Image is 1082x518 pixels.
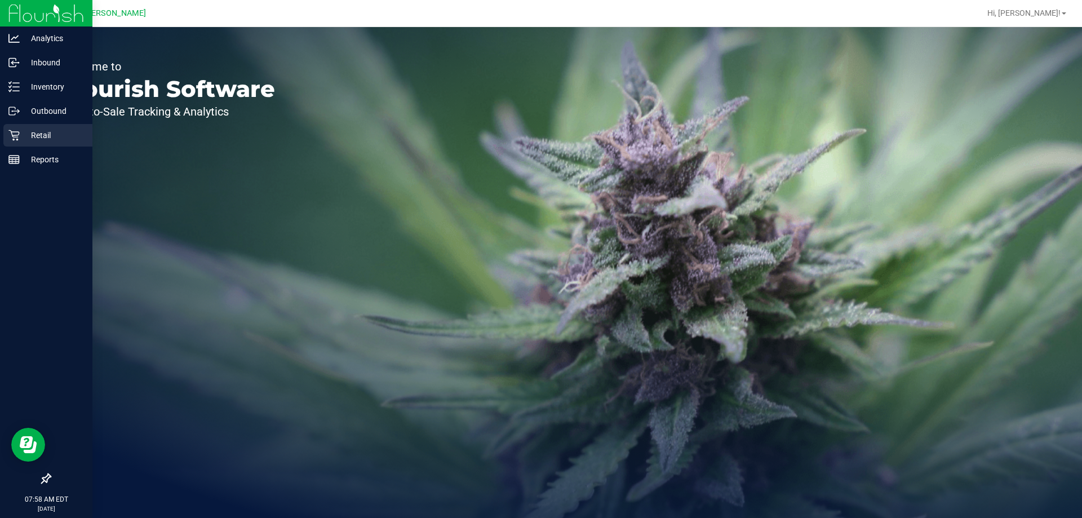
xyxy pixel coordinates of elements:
[8,33,20,44] inline-svg: Analytics
[20,32,87,45] p: Analytics
[20,80,87,94] p: Inventory
[5,494,87,504] p: 07:58 AM EDT
[8,81,20,92] inline-svg: Inventory
[11,428,45,462] iframe: Resource center
[61,61,275,72] p: Welcome to
[20,104,87,118] p: Outbound
[84,8,146,18] span: [PERSON_NAME]
[8,130,20,141] inline-svg: Retail
[5,504,87,513] p: [DATE]
[61,78,275,100] p: Flourish Software
[8,105,20,117] inline-svg: Outbound
[8,154,20,165] inline-svg: Reports
[20,56,87,69] p: Inbound
[987,8,1061,17] span: Hi, [PERSON_NAME]!
[61,106,275,117] p: Seed-to-Sale Tracking & Analytics
[20,129,87,142] p: Retail
[20,153,87,166] p: Reports
[8,57,20,68] inline-svg: Inbound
